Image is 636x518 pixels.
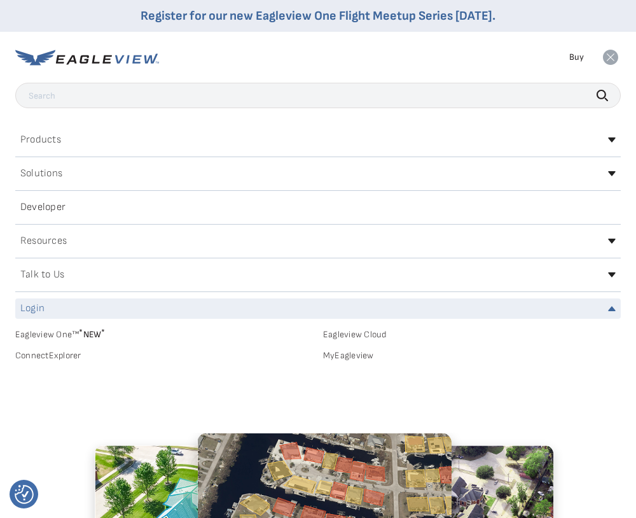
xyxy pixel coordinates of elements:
span: NEW [79,329,105,340]
img: Revisit consent button [15,485,34,504]
h2: Developer [20,202,66,213]
a: ConnectExplorer [15,350,313,361]
h2: Talk to Us [20,270,64,280]
h2: Solutions [20,169,62,179]
a: Eagleview One™*NEW* [15,325,313,340]
h2: Login [20,304,45,314]
a: Eagleview Cloud [323,329,621,340]
a: Buy [569,52,584,63]
button: Consent Preferences [15,485,34,504]
input: Search [15,83,621,108]
a: MyEagleview [323,350,621,361]
a: Developer [15,197,621,218]
a: Register for our new Eagleview One Flight Meetup Series [DATE]. [141,8,495,24]
h2: Resources [20,236,67,246]
h2: Products [20,135,61,145]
